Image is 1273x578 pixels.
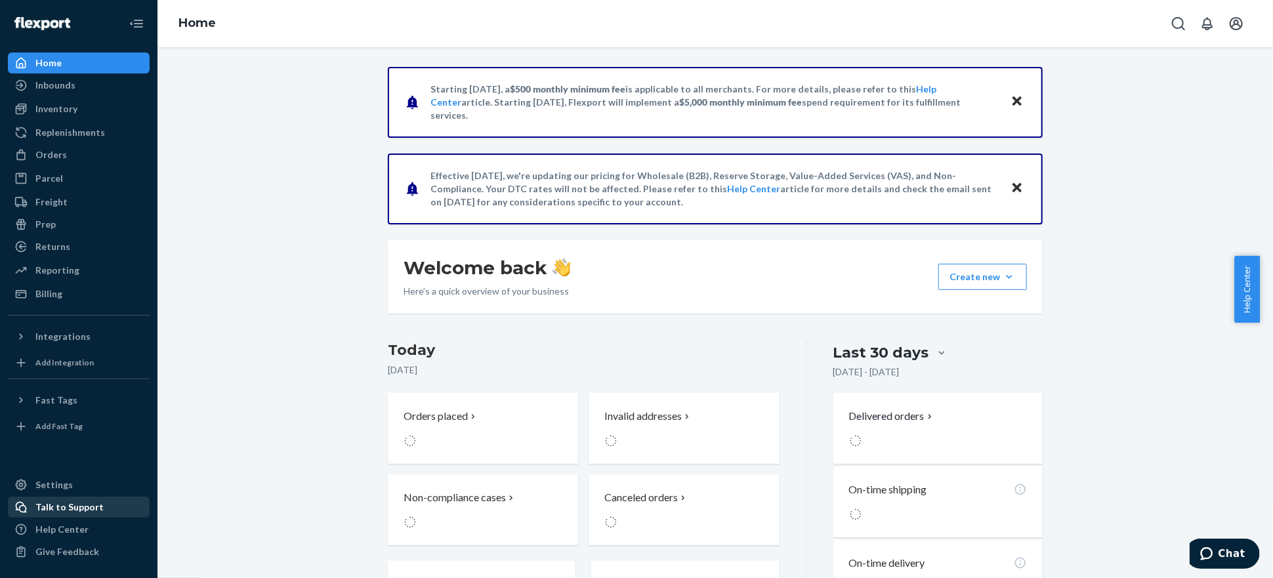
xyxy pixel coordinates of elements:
div: Last 30 days [833,342,929,363]
img: hand-wave emoji [553,258,571,277]
p: Starting [DATE], a is applicable to all merchants. For more details, please refer to this article... [430,83,998,122]
a: Help Center [727,183,780,194]
p: Here’s a quick overview of your business [404,285,571,298]
img: Flexport logo [14,17,70,30]
div: Give Feedback [35,545,99,558]
img: tab_keywords_by_traffic_grey.svg [131,76,141,87]
a: Freight [8,192,150,213]
a: Prep [8,214,150,235]
a: Orders [8,144,150,165]
p: Non-compliance cases [404,490,506,505]
button: Fast Tags [8,390,150,411]
img: logo_orange.svg [21,21,31,31]
a: Home [178,16,216,30]
p: Invalid addresses [604,409,682,424]
button: Create new [938,264,1027,290]
a: Inbounds [8,75,150,96]
span: $500 monthly minimum fee [510,83,625,94]
img: tab_domain_overview_orange.svg [35,76,46,87]
p: On-time delivery [849,556,925,571]
div: Reporting [35,264,79,277]
div: Parcel [35,172,63,185]
div: Prep [35,218,56,231]
div: Add Fast Tag [35,421,83,432]
div: v 4.0.25 [37,21,64,31]
button: Talk to Support [8,497,150,518]
div: Inventory [35,102,77,115]
a: Add Integration [8,352,150,373]
ol: breadcrumbs [168,5,226,43]
div: Freight [35,196,68,209]
button: Help Center [1234,256,1260,323]
a: Add Fast Tag [8,416,150,437]
div: Help Center [35,523,89,536]
a: Reporting [8,260,150,281]
div: Inbounds [35,79,75,92]
a: Billing [8,283,150,304]
div: Settings [35,478,73,491]
a: Settings [8,474,150,495]
button: Close [1009,93,1026,112]
button: Orders placed [388,393,578,464]
h1: Welcome back [404,256,571,279]
a: Returns [8,236,150,257]
button: Invalid addresses [589,393,779,464]
button: Canceled orders [589,474,779,545]
div: Domain: [DOMAIN_NAME] [34,34,144,45]
div: Returns [35,240,70,253]
button: Close Navigation [123,10,150,37]
p: [DATE] [388,363,780,377]
div: Replenishments [35,126,105,139]
img: website_grey.svg [21,34,31,45]
a: Parcel [8,168,150,189]
p: On-time shipping [849,482,927,497]
h3: Today [388,340,780,361]
div: Talk to Support [35,501,104,514]
div: Domain Overview [50,77,117,86]
div: Orders [35,148,67,161]
button: Integrations [8,326,150,347]
p: [DATE] - [DATE] [833,365,900,379]
button: Open notifications [1194,10,1221,37]
a: Help Center [8,519,150,540]
a: Home [8,52,150,73]
iframe: Opens a widget where you can chat to one of our agents [1190,539,1260,571]
a: Replenishments [8,122,150,143]
div: Add Integration [35,357,94,368]
div: Integrations [35,330,91,343]
div: Keywords by Traffic [145,77,221,86]
p: Effective [DATE], we're updating our pricing for Wholesale (B2B), Reserve Storage, Value-Added Se... [430,169,998,209]
div: Fast Tags [35,394,77,407]
a: Inventory [8,98,150,119]
button: Close [1009,179,1026,198]
div: Home [35,56,62,70]
button: Give Feedback [8,541,150,562]
button: Delivered orders [849,409,935,424]
span: $5,000 monthly minimum fee [679,96,802,108]
p: Canceled orders [604,490,678,505]
button: Non-compliance cases [388,474,578,545]
button: Open Search Box [1165,10,1192,37]
div: Billing [35,287,62,300]
button: Open account menu [1223,10,1249,37]
p: Orders placed [404,409,468,424]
